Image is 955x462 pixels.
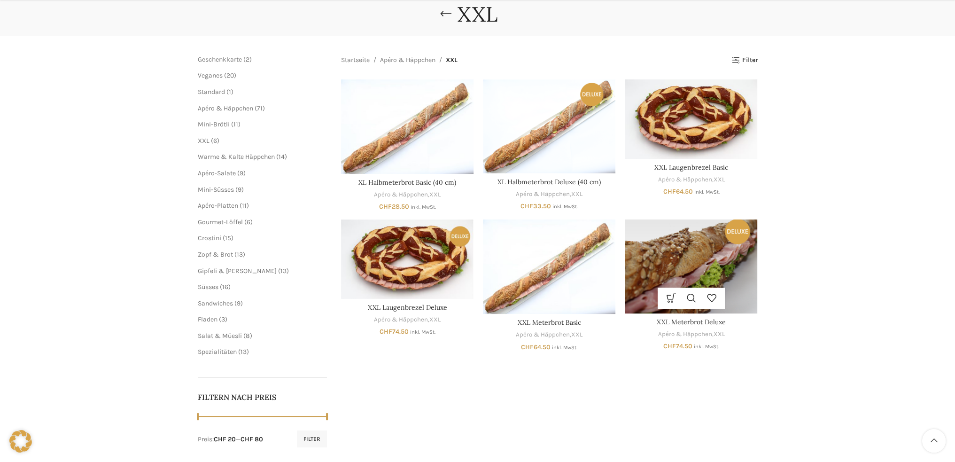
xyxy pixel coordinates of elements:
[681,288,701,309] a: Schnellansicht
[663,188,675,196] span: CHF
[225,234,231,242] span: 15
[625,219,757,313] a: XXL Meterbrot Deluxe
[247,218,250,226] span: 6
[434,5,458,23] a: Go back
[625,79,757,159] a: XXL Laugenbrezel Basic
[520,202,533,210] span: CHF
[198,348,237,356] a: Spezialitäten
[380,328,409,336] bdi: 74.50
[497,178,601,186] a: XL Halbmeterbrot Deluxe (40 cm)
[222,283,228,291] span: 16
[571,330,582,339] a: XXL
[242,202,247,210] span: 11
[341,219,474,299] a: XXL Laugenbrezel Deluxe
[713,175,724,184] a: XXL
[198,88,225,96] span: Standard
[552,204,578,210] small: inkl. MwSt.
[257,104,263,112] span: 71
[410,329,435,335] small: inkl. MwSt.
[198,392,327,402] h5: Filtern nach Preis
[198,267,277,275] a: Gipfeli & [PERSON_NAME]
[458,2,497,27] h1: XXL
[341,190,474,199] div: ,
[198,202,238,210] span: Apéro-Platten
[518,318,581,327] a: XXL Meterbrot Basic
[483,219,615,314] a: XXL Meterbrot Basic
[341,55,370,65] a: Startseite
[658,330,712,339] a: Apéro & Häppchen
[341,315,474,324] div: ,
[198,234,221,242] a: Crostini
[198,104,253,112] a: Apéro & Häppchen
[198,120,230,128] a: Mini-Brötli
[198,218,243,226] a: Gourmet-Löffel
[198,251,233,258] a: Zopf & Brot
[374,315,428,324] a: Apéro & Häppchen
[238,186,241,194] span: 9
[198,55,242,63] a: Geschenkkarte
[198,71,223,79] a: Veganes
[661,288,681,309] a: Wähle Optionen für „XXL Meterbrot Deluxe“
[731,56,757,64] a: Filter
[246,55,249,63] span: 2
[625,175,757,184] div: ,
[380,55,435,65] a: Apéro & Häppchen
[483,79,615,173] a: XL Halbmeterbrot Deluxe (40 cm)
[198,315,217,323] a: Fladen
[213,137,217,145] span: 6
[379,203,409,211] bdi: 28.50
[198,186,234,194] a: Mini-Süsses
[380,328,392,336] span: CHF
[483,190,615,199] div: ,
[221,315,225,323] span: 3
[521,343,551,351] bdi: 64.50
[246,332,250,340] span: 8
[226,71,234,79] span: 20
[429,190,441,199] a: XXL
[483,330,615,339] div: ,
[198,137,210,145] span: XXL
[374,190,428,199] a: Apéro & Häppchen
[411,204,436,210] small: inkl. MwSt.
[198,299,233,307] a: Sandwiches
[663,342,692,350] bdi: 74.50
[233,120,238,128] span: 11
[241,348,247,356] span: 13
[713,330,724,339] a: XXL
[658,175,712,184] a: Apéro & Häppchen
[198,283,218,291] a: Süsses
[280,267,287,275] span: 13
[341,79,474,174] a: XL Halbmeterbrot Basic (40 cm)
[516,330,570,339] a: Apéro & Häppchen
[521,343,534,351] span: CHF
[297,431,327,447] button: Filter
[520,202,551,210] bdi: 33.50
[198,153,275,161] a: Warme & Kalte Häppchen
[198,169,236,177] a: Apéro-Salate
[657,318,726,326] a: XXL Meterbrot Deluxe
[279,153,285,161] span: 14
[240,169,243,177] span: 9
[922,429,946,453] a: Scroll to top button
[237,251,243,258] span: 13
[198,435,263,444] div: Preis: —
[341,55,458,65] nav: Breadcrumb
[625,330,757,339] div: ,
[552,345,577,351] small: inkl. MwSt.
[663,188,692,196] bdi: 64.50
[446,55,458,65] span: XXL
[198,332,242,340] span: Salat & Müesli
[516,190,570,199] a: Apéro & Häppchen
